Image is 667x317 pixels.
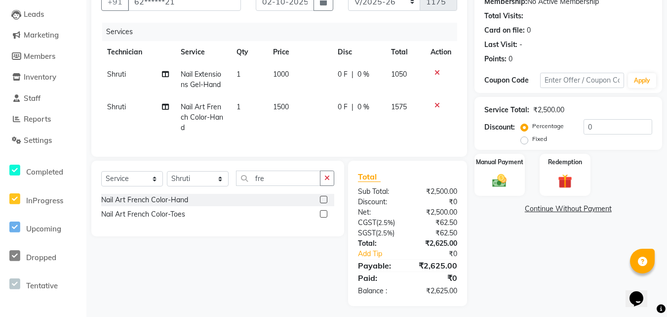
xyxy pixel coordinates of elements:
[407,238,464,249] div: ₹2,625.00
[338,69,348,80] span: 0 F
[391,70,407,79] span: 1050
[267,41,332,63] th: Price
[2,93,84,104] a: Staff
[484,11,523,21] div: Total Visits:
[2,72,84,83] a: Inventory
[532,135,547,143] label: Fixed
[338,102,348,112] span: 0 F
[26,224,61,233] span: Upcoming
[358,228,376,237] span: SGST
[527,25,531,36] div: 0
[107,102,126,111] span: Shruti
[351,186,407,197] div: Sub Total:
[24,136,52,145] span: Settings
[2,135,84,146] a: Settings
[626,277,657,307] iframe: chat widget
[351,197,407,207] div: Discount:
[407,218,464,228] div: ₹62.50
[351,228,407,238] div: ( )
[548,158,582,167] label: Redemption
[385,41,425,63] th: Total
[533,105,564,115] div: ₹2,500.00
[352,102,353,112] span: |
[476,158,523,167] label: Manual Payment
[2,51,84,62] a: Members
[484,54,507,64] div: Points:
[26,196,63,205] span: InProgress
[236,70,240,79] span: 1
[351,218,407,228] div: ( )
[26,281,58,290] span: Tentative
[540,73,624,88] input: Enter Offer / Coupon Code
[628,73,656,88] button: Apply
[358,218,376,227] span: CGST
[407,186,464,197] div: ₹2,500.00
[24,30,59,40] span: Marketing
[351,238,407,249] div: Total:
[488,173,511,189] img: _cash.svg
[407,228,464,238] div: ₹62.50
[484,25,525,36] div: Card on file:
[352,69,353,80] span: |
[24,93,40,103] span: Staff
[357,69,369,80] span: 0 %
[351,260,407,272] div: Payable:
[509,54,512,64] div: 0
[181,70,221,89] span: Nail Extensions Gel-Hand
[2,114,84,125] a: Reports
[26,253,56,262] span: Dropped
[332,41,385,63] th: Disc
[231,41,268,63] th: Qty
[351,207,407,218] div: Net:
[236,171,320,186] input: Search or Scan
[553,173,577,190] img: _gift.svg
[417,249,465,259] div: ₹0
[101,209,185,220] div: Nail Art French Color-Toes
[407,286,464,296] div: ₹2,625.00
[351,249,417,259] a: Add Tip
[101,195,188,205] div: Nail Art French Color-Hand
[407,197,464,207] div: ₹0
[24,114,51,124] span: Reports
[484,105,529,115] div: Service Total:
[236,102,240,111] span: 1
[357,102,369,112] span: 0 %
[378,229,392,237] span: 2.5%
[391,102,407,111] span: 1575
[532,122,564,131] label: Percentage
[24,51,55,61] span: Members
[484,122,515,133] div: Discount:
[107,70,126,79] span: Shruti
[175,41,231,63] th: Service
[407,272,464,284] div: ₹0
[24,9,44,19] span: Leads
[181,102,223,132] span: Nail Art French Color-Hand
[484,40,517,50] div: Last Visit:
[519,40,522,50] div: -
[351,272,407,284] div: Paid:
[101,41,175,63] th: Technician
[26,167,63,177] span: Completed
[2,9,84,20] a: Leads
[425,41,457,63] th: Action
[102,23,465,41] div: Services
[378,219,393,226] span: 2.5%
[2,30,84,41] a: Marketing
[273,102,289,111] span: 1500
[407,207,464,218] div: ₹2,500.00
[273,70,289,79] span: 1000
[476,204,660,214] a: Continue Without Payment
[484,75,540,86] div: Coupon Code
[407,260,464,272] div: ₹2,625.00
[351,286,407,296] div: Balance :
[24,72,56,82] span: Inventory
[358,172,381,182] span: Total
